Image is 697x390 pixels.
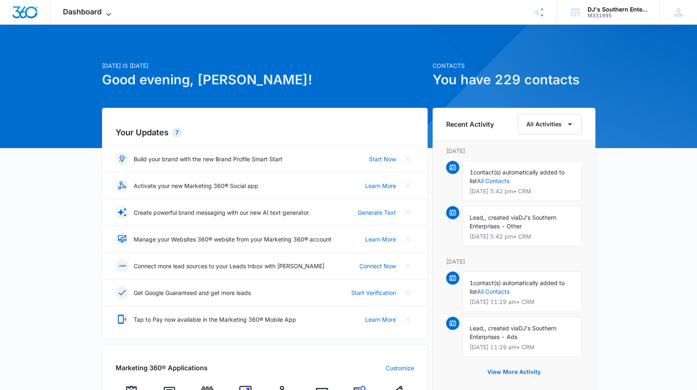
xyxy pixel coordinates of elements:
span: contact(s) automatically added to list [470,279,565,295]
span: 1 [470,169,473,176]
p: Contacts [433,61,595,70]
a: Generate Text [358,208,396,217]
a: All Contacts [477,177,509,184]
a: Learn More [365,235,396,244]
h1: Good evening, [PERSON_NAME]! [102,70,428,90]
p: [DATE] 11:29 am • CRM [470,344,575,350]
span: Lead, [470,325,485,332]
div: account name [588,6,648,13]
p: Build your brand with the new Brand Profile Smart Start [134,155,283,163]
p: [DATE] is [DATE] [102,61,428,70]
span: Lead, [470,214,485,221]
h6: Recent Activity [446,119,494,129]
button: Close [401,206,414,219]
a: Start Now [369,155,396,163]
p: Get Google Guaranteed and get more leads [134,288,251,297]
a: Connect Now [359,262,396,270]
p: [DATE] 11:29 am • CRM [470,299,575,305]
p: [DATE] [446,257,582,266]
p: [DATE] 5:42 pm • CRM [470,188,575,194]
p: Manage your Websites 360® website from your Marketing 360® account [134,235,331,244]
button: Close [401,232,414,246]
button: Close [401,259,414,272]
span: Dashboard [63,7,102,16]
h1: You have 229 contacts [433,70,595,90]
span: , created via [485,325,519,332]
p: Tap to Pay now available in the Marketing 360® Mobile App [134,315,296,324]
p: [DATE] [446,146,582,155]
span: 1 [470,279,473,286]
p: Create powerful brand messaging with our new AI text generator [134,208,309,217]
a: Learn More [365,315,396,324]
a: Start Verification [351,288,396,297]
div: 7 [172,128,182,137]
p: Connect more lead sources to your Leads Inbox with [PERSON_NAME] [134,262,324,270]
a: Learn More [365,181,396,190]
p: [DATE] 5:42 pm • CRM [470,234,575,239]
span: contact(s) automatically added to list [470,169,565,184]
a: All Contacts [477,288,509,295]
a: Customize [386,364,414,372]
h2: Marketing 360® Applications [116,363,208,373]
button: Close [401,179,414,192]
h2: Your Updates [116,126,414,139]
span: , created via [485,214,519,221]
button: Close [401,286,414,299]
p: Activate your new Marketing 360® Social app [134,181,258,190]
button: View More Activity [479,362,549,382]
div: account id [588,13,648,19]
button: Close [401,152,414,165]
button: All Activities [518,114,582,135]
button: Close [401,313,414,326]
